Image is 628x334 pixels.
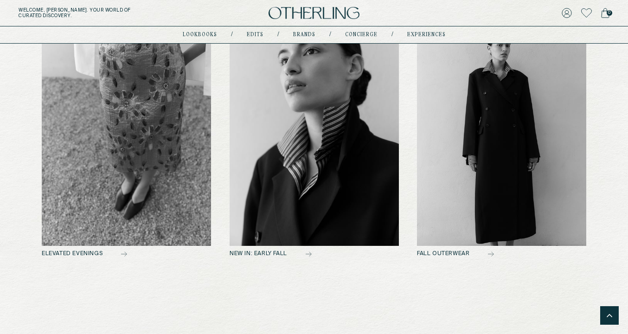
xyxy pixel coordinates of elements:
img: common shop [417,16,586,246]
h2: NEW IN: EARLY FALL [230,251,399,257]
img: common shop [42,16,211,246]
img: common shop [230,16,399,246]
h2: FALL OUTERWEAR [417,251,586,257]
span: 0 [607,10,612,16]
a: Edits [247,32,263,37]
h2: ELEVATED EVENINGS [42,251,211,257]
h5: Welcome, [PERSON_NAME] . Your world of curated discovery. [19,7,196,19]
a: 0 [601,6,609,19]
a: concierge [345,32,378,37]
a: NEW IN: EARLY FALL [230,16,399,257]
div: / [277,31,279,39]
div: / [391,31,393,39]
a: Brands [293,32,315,37]
a: FALL OUTERWEAR [417,16,586,257]
div: / [231,31,233,39]
div: / [329,31,331,39]
a: experiences [407,32,446,37]
img: logo [269,7,359,19]
a: lookbooks [183,32,217,37]
a: ELEVATED EVENINGS [42,16,211,257]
